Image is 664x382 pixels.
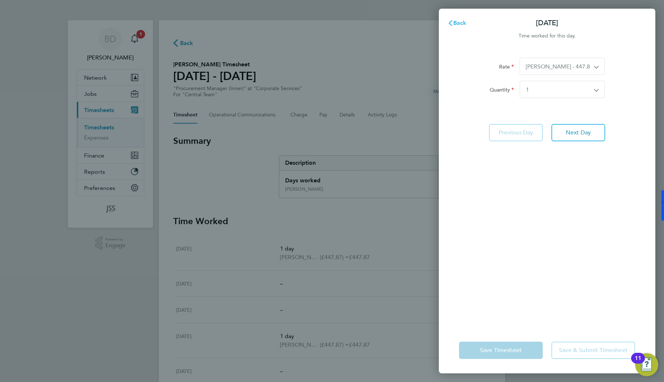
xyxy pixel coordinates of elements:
label: Quantity [490,86,514,95]
label: Rate [499,63,514,72]
div: 11 [635,358,641,368]
p: [DATE] [536,18,558,28]
span: Next Day [566,129,591,136]
div: Time worked for this day. [439,32,655,40]
button: Next Day [551,124,605,141]
button: Back [440,16,474,30]
span: Back [453,19,467,26]
button: Open Resource Center, 11 new notifications [635,353,658,376]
